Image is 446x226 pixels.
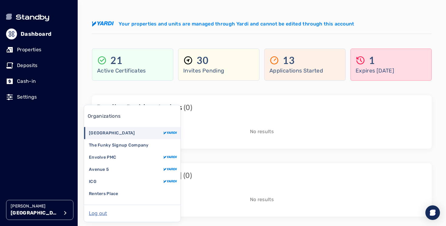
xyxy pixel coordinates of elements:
[11,209,59,217] p: [GEOGRAPHIC_DATA]
[89,142,149,148] p: The Funky Signup Company
[164,131,177,135] img: yardi
[97,103,192,112] p: Pending Resident Invites
[110,54,122,66] p: 21
[283,54,295,66] p: 13
[6,90,72,104] a: Settings
[183,171,192,180] span: (0)
[17,78,36,85] p: Cash-in
[17,46,41,53] p: Properties
[17,93,37,101] p: Settings
[369,54,375,66] p: 1
[97,66,168,75] p: Active Certificates
[89,167,109,173] p: Avenue 5
[269,66,340,75] p: Applications Started
[183,66,254,75] p: Invites Pending
[6,75,72,88] a: Cash-in
[89,179,96,185] p: ICG
[250,128,274,135] p: No results
[11,203,59,209] p: [PERSON_NAME]
[88,113,120,120] p: Organizations
[89,210,107,217] button: Log out
[356,66,427,75] p: Expires [DATE]
[6,59,72,72] a: Deposits
[89,154,116,160] p: Envolve PMC
[425,205,440,220] div: Open Intercom Messenger
[119,20,354,28] p: Your properties and units are managed through Yardi and cannot be edited through this account
[164,168,177,171] img: yardi
[164,156,177,159] img: yardi
[92,21,114,27] img: yardi
[184,103,192,112] span: (0)
[89,191,118,197] p: Renters Place
[89,130,135,136] p: [GEOGRAPHIC_DATA]
[21,30,51,38] p: Dashboard
[250,196,274,203] p: No results
[6,43,72,56] a: Properties
[164,180,177,183] img: yardi
[6,200,73,220] button: [PERSON_NAME][GEOGRAPHIC_DATA]
[197,54,208,66] p: 30
[6,27,72,41] a: Dashboard
[17,62,38,69] p: Deposits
